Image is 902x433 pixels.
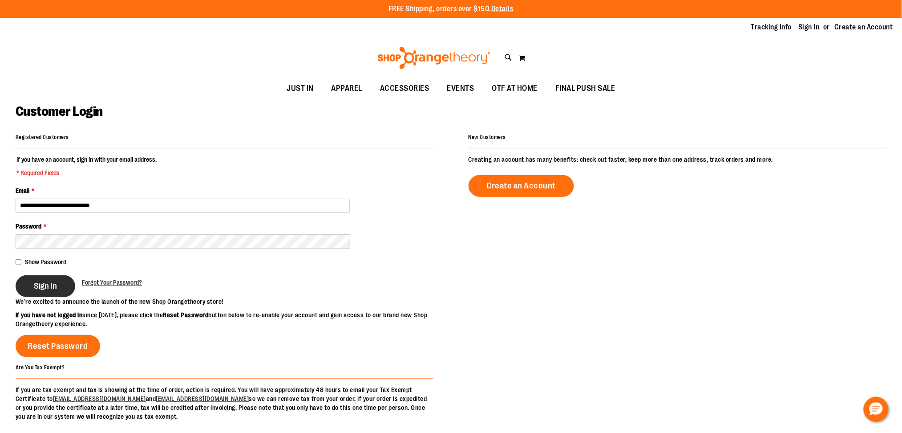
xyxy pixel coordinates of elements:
a: [EMAIL_ADDRESS][DOMAIN_NAME] [156,395,249,402]
a: [EMAIL_ADDRESS][DOMAIN_NAME] [53,395,146,402]
p: We’re excited to announce the launch of the new Shop Orangetheory store! [16,297,451,306]
strong: Are You Tax Exempt? [16,364,65,370]
a: Tracking Info [751,22,792,32]
legend: If you have an account, sign in with your email address. [16,155,158,177]
a: OTF AT HOME [483,78,547,99]
a: FINAL PUSH SALE [546,78,624,99]
a: EVENTS [438,78,483,99]
strong: Registered Customers [16,134,69,140]
a: Create an Account [835,22,894,32]
button: Sign In [16,275,75,297]
span: ACCESSORIES [380,78,429,98]
span: EVENTS [447,78,474,98]
span: * Required Fields [16,168,157,177]
a: Create an Account [469,175,574,197]
button: Hello, have a question? Let’s chat. [864,397,889,422]
a: Details [491,5,514,13]
p: FREE Shipping, orders over $150. [388,4,514,14]
p: If you are tax exempt and tax is showing at the time of order, action is required. You will have ... [16,385,433,421]
img: Shop Orangetheory [376,47,492,69]
span: Email [16,187,29,194]
p: since [DATE], please click the button below to re-enable your account and gain access to our bran... [16,310,451,328]
a: Forgot Your Password? [82,278,142,287]
a: Reset Password [16,335,100,357]
span: APPAREL [332,78,363,98]
strong: New Customers [469,134,506,140]
span: Show Password [25,258,66,266]
span: Password [16,223,41,230]
strong: Reset Password [163,311,209,319]
p: Creating an account has many benefits: check out faster, keep more than one address, track orders... [469,155,886,164]
a: ACCESSORIES [371,78,438,99]
span: Sign In [34,281,57,291]
a: Sign In [799,22,820,32]
a: JUST IN [278,78,323,99]
span: FINAL PUSH SALE [555,78,615,98]
span: Forgot Your Password? [82,279,142,286]
span: Reset Password [28,341,88,351]
span: OTF AT HOME [492,78,538,98]
strong: If you have not logged in [16,311,83,319]
span: JUST IN [287,78,314,98]
span: Customer Login [16,104,103,119]
span: Create an Account [487,181,556,191]
a: APPAREL [323,78,372,99]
